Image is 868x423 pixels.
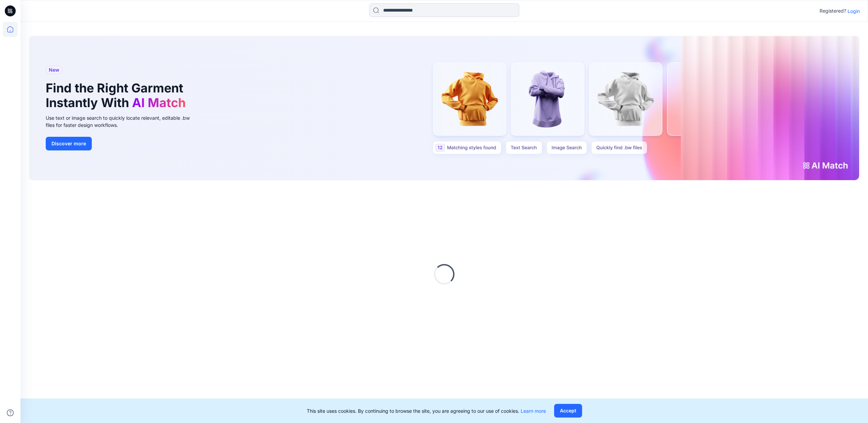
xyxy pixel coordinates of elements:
[46,114,199,129] div: Use text or image search to quickly locate relevant, editable .bw files for faster design workflows.
[49,66,59,74] span: New
[820,7,846,15] p: Registered?
[848,8,860,15] p: Login
[521,408,546,414] a: Learn more
[554,404,582,418] button: Accept
[132,95,186,110] span: AI Match
[46,137,92,150] button: Discover more
[46,81,189,110] h1: Find the Right Garment Instantly With
[307,407,546,414] p: This site uses cookies. By continuing to browse the site, you are agreeing to our use of cookies.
